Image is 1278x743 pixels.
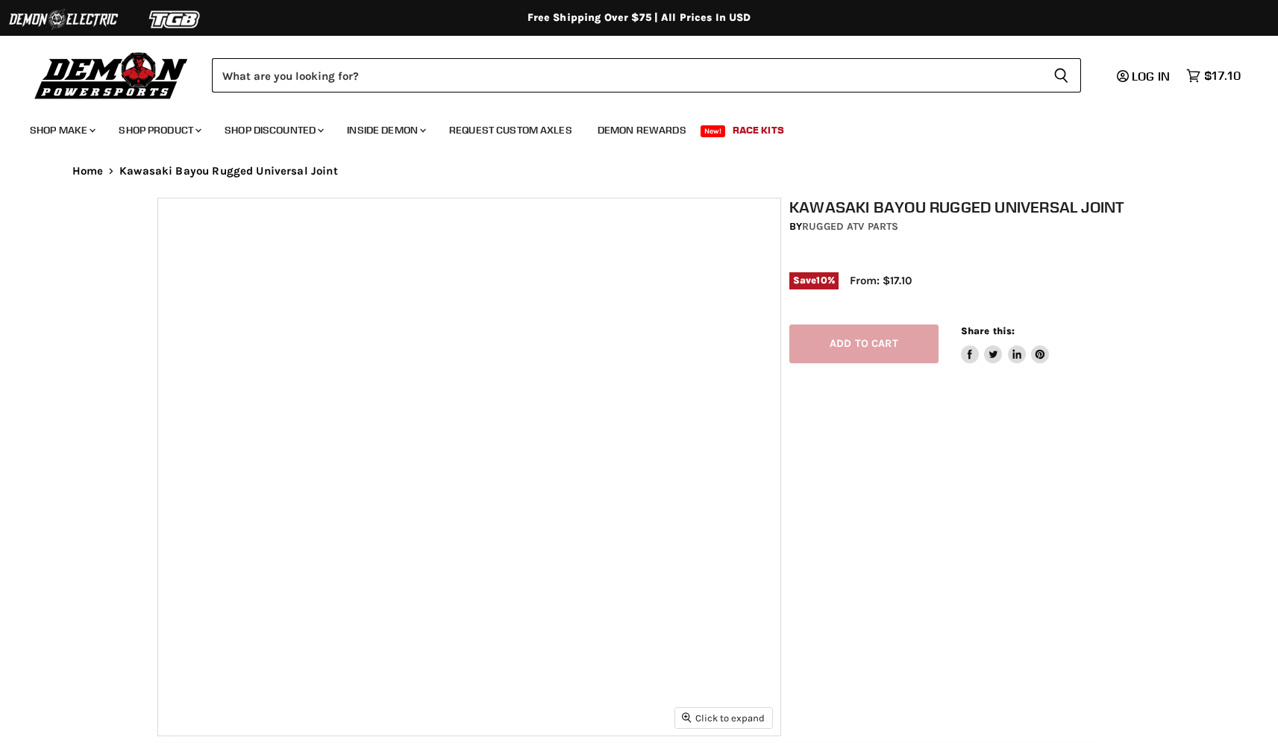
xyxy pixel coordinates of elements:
[1132,69,1170,84] span: Log in
[7,5,119,34] img: Demon Electric Logo 2
[43,11,1236,25] div: Free Shipping Over $75 | All Prices In USD
[961,325,1015,336] span: Share this:
[30,48,193,101] img: Demon Powersports
[789,198,1130,216] h1: Kawasaki Bayou Rugged Universal Joint
[72,165,104,178] a: Home
[43,165,1236,178] nav: Breadcrumbs
[675,708,772,728] button: Click to expand
[119,5,231,34] img: TGB Logo 2
[682,712,765,724] span: Click to expand
[850,274,912,287] span: From: $17.10
[721,115,795,145] a: Race Kits
[19,109,1237,145] ul: Main menu
[213,115,333,145] a: Shop Discounted
[789,272,839,289] span: Save %
[107,115,210,145] a: Shop Product
[212,58,1081,93] form: Product
[1110,69,1179,83] a: Log in
[789,219,1130,235] div: by
[586,115,698,145] a: Demon Rewards
[212,58,1041,93] input: Search
[119,165,338,178] span: Kawasaki Bayou Rugged Universal Joint
[701,125,726,137] span: New!
[19,115,104,145] a: Shop Make
[1204,69,1241,83] span: $17.10
[816,275,827,286] span: 10
[336,115,435,145] a: Inside Demon
[438,115,583,145] a: Request Custom Axles
[961,325,1050,364] aside: Share this:
[1041,58,1081,93] button: Search
[802,220,898,233] a: Rugged ATV Parts
[1179,65,1248,87] a: $17.10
